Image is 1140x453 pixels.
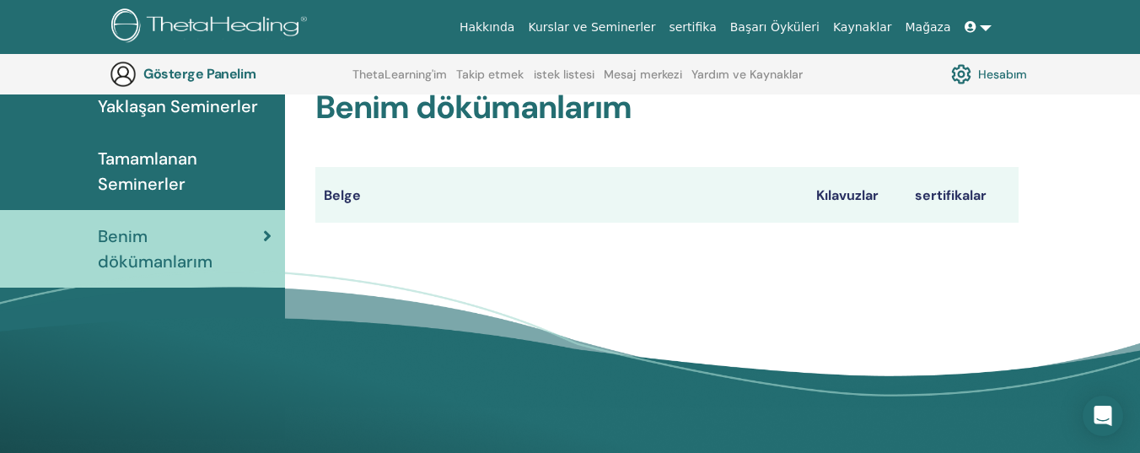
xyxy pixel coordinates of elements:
[691,67,803,82] font: Yardım ve Kaynaklar
[534,67,594,94] a: istek listesi
[730,20,820,34] font: Başarı Öyküleri
[98,95,258,117] font: Yaklaşan Seminerler
[723,12,826,43] a: Başarı Öyküleri
[604,67,682,82] font: Mesaj merkezi
[456,67,524,82] font: Takip etmek
[816,186,879,204] font: Kılavuzlar
[1083,396,1123,436] div: Open Intercom Messenger
[534,67,594,82] font: istek listesi
[662,12,723,43] a: sertifika
[453,12,522,43] a: Hakkında
[460,20,515,34] font: Hakkında
[111,8,313,46] img: logo.png
[98,148,197,195] font: Tamamlanan Seminerler
[898,12,957,43] a: Mağaza
[826,12,899,43] a: Kaynaklar
[669,20,716,34] font: sertifika
[352,67,447,94] a: ThetaLearning'im
[352,67,447,82] font: ThetaLearning'im
[951,60,971,89] img: cog.svg
[143,65,255,83] font: Gösterge Panelim
[691,67,803,94] a: Yardım ve Kaynaklar
[528,20,655,34] font: Kurslar ve Seminerler
[110,61,137,88] img: generic-user-icon.jpg
[315,86,632,128] font: Benim dökümanlarım
[905,20,950,34] font: Mağaza
[833,20,892,34] font: Kaynaklar
[951,60,1027,89] a: Hesabım
[978,67,1027,83] font: Hesabım
[456,67,524,94] a: Takip etmek
[98,225,212,272] font: Benim dökümanlarım
[324,186,361,204] font: Belge
[915,186,987,204] font: sertifikalar
[604,67,682,94] a: Mesaj merkezi
[521,12,662,43] a: Kurslar ve Seminerler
